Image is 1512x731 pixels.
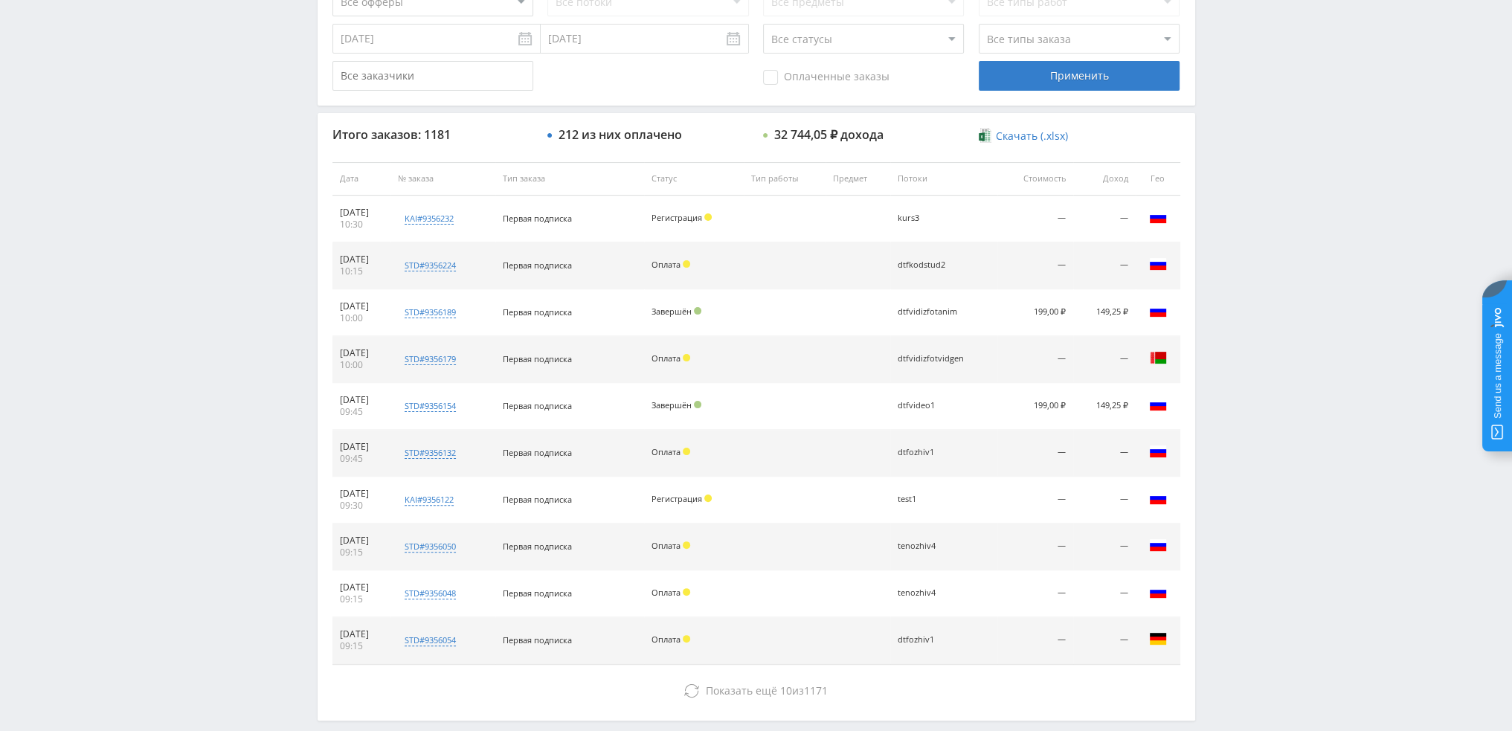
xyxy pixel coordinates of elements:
[898,307,965,317] div: dtfvidizfotanim
[340,488,383,500] div: [DATE]
[898,588,965,598] div: tenozhiv4
[652,446,681,457] span: Оплата
[997,289,1073,336] td: 199,00 ₽
[898,541,965,551] div: tenozhiv4
[1149,255,1167,273] img: rus.png
[340,254,383,265] div: [DATE]
[340,582,383,593] div: [DATE]
[898,260,965,270] div: dtfkodstud2
[405,587,456,599] div: std#9356048
[1073,242,1135,289] td: —
[1149,208,1167,226] img: rus.png
[1136,162,1180,196] th: Гео
[744,162,826,196] th: Тип работы
[340,265,383,277] div: 10:15
[1073,383,1135,430] td: 149,25 ₽
[1073,430,1135,477] td: —
[559,128,682,141] div: 212 из них оплачено
[898,401,965,410] div: dtfvideo1
[340,312,383,324] div: 10:00
[503,400,572,411] span: Первая подписка
[405,447,456,459] div: std#9356132
[1149,630,1167,648] img: deu.png
[683,354,690,361] span: Холд
[979,129,1068,144] a: Скачать (.xlsx)
[340,453,383,465] div: 09:45
[652,212,702,223] span: Регистрация
[652,352,681,364] span: Оплата
[898,448,965,457] div: dtfozhiv1
[898,495,965,504] div: test1
[997,570,1073,617] td: —
[1149,442,1167,460] img: rus.png
[1073,336,1135,383] td: —
[340,347,383,359] div: [DATE]
[503,306,572,318] span: Первая подписка
[898,213,965,223] div: kurs3
[1073,524,1135,570] td: —
[340,640,383,652] div: 09:15
[694,307,701,315] span: Подтвержден
[405,634,456,646] div: std#9356054
[1149,396,1167,413] img: rus.png
[826,162,890,196] th: Предмет
[997,617,1073,664] td: —
[1073,162,1135,196] th: Доход
[898,354,965,364] div: dtfvidizfotvidgen
[644,162,744,196] th: Статус
[495,162,644,196] th: Тип заказа
[763,70,889,85] span: Оплаченные заказы
[332,128,533,141] div: Итого заказов: 1181
[340,593,383,605] div: 09:15
[652,493,702,504] span: Регистрация
[405,541,456,553] div: std#9356050
[332,676,1180,706] button: Показать ещё 10из1171
[804,683,828,698] span: 1171
[652,259,681,270] span: Оплата
[997,196,1073,242] td: —
[1073,570,1135,617] td: —
[1149,536,1167,554] img: rus.png
[997,242,1073,289] td: —
[405,306,456,318] div: std#9356189
[405,353,456,365] div: std#9356179
[340,394,383,406] div: [DATE]
[683,541,690,549] span: Холд
[997,162,1073,196] th: Стоимость
[1149,583,1167,601] img: rus.png
[683,260,690,268] span: Холд
[503,447,572,458] span: Первая подписка
[340,406,383,418] div: 09:45
[340,441,383,453] div: [DATE]
[1073,289,1135,336] td: 149,25 ₽
[1073,477,1135,524] td: —
[979,61,1180,91] div: Применить
[706,683,777,698] span: Показать ещё
[503,213,572,224] span: Первая подписка
[652,587,681,598] span: Оплата
[503,634,572,645] span: Первая подписка
[997,524,1073,570] td: —
[996,130,1068,142] span: Скачать (.xlsx)
[780,683,792,698] span: 10
[503,541,572,552] span: Первая подписка
[503,260,572,271] span: Первая подписка
[997,383,1073,430] td: 199,00 ₽
[332,162,390,196] th: Дата
[997,336,1073,383] td: —
[405,400,456,412] div: std#9356154
[405,494,454,506] div: kai#9356122
[704,213,712,221] span: Холд
[652,540,681,551] span: Оплата
[1073,196,1135,242] td: —
[503,494,572,505] span: Первая подписка
[340,219,383,231] div: 10:30
[890,162,997,196] th: Потоки
[340,300,383,312] div: [DATE]
[340,535,383,547] div: [DATE]
[340,207,383,219] div: [DATE]
[652,306,692,317] span: Завершён
[340,500,383,512] div: 09:30
[979,128,991,143] img: xlsx
[683,588,690,596] span: Холд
